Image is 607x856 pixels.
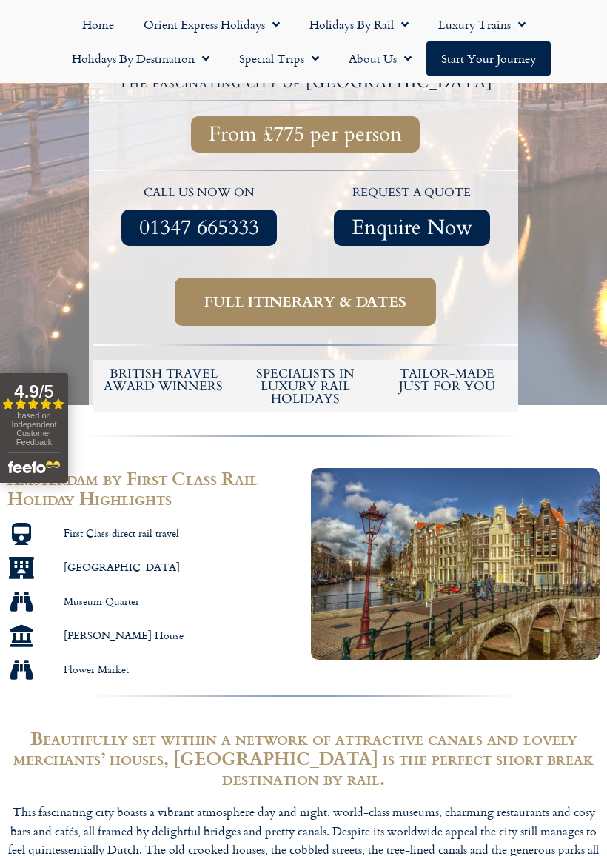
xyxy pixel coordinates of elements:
a: From £775 per person [191,116,420,153]
span: From £775 per person [209,125,402,144]
span: [GEOGRAPHIC_DATA] [60,561,180,575]
p: request a quote [313,184,512,203]
p: call us now on [100,184,298,203]
span: [PERSON_NAME] House [60,629,184,643]
h6: Specialists in luxury rail holidays [242,367,369,405]
span: Flower Market [60,663,129,677]
h5: tailor-made just for you [383,367,511,392]
h2: Amsterdam by First Class Rail [7,468,296,488]
a: Home [67,7,129,41]
a: Special Trips [224,41,334,76]
a: Holidays by Rail [295,7,423,41]
h5: British Travel Award winners [100,367,227,392]
a: Start your Journey [426,41,551,76]
span: Museum Quarter [60,595,139,609]
a: Orient Express Holidays [129,7,295,41]
span: Enquire Now [352,218,472,237]
a: Luxury Trains [423,7,540,41]
h4: The fascinating city of [GEOGRAPHIC_DATA] [95,75,516,90]
a: 01347 665333 [121,210,277,246]
h2: Holiday Highlights [7,488,296,508]
a: Holidays by Destination [57,41,224,76]
span: 01347 665333 [139,218,259,237]
nav: Menu [7,7,600,76]
h2: Beautifully set within a network of attractive canals and lovely merchants’ houses, [GEOGRAPHIC_D... [7,728,600,788]
span: First Class direct rail travel [60,526,179,541]
a: Enquire Now [334,210,490,246]
span: Full itinerary & dates [204,292,406,311]
a: About Us [334,41,426,76]
a: Full itinerary & dates [175,278,436,326]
